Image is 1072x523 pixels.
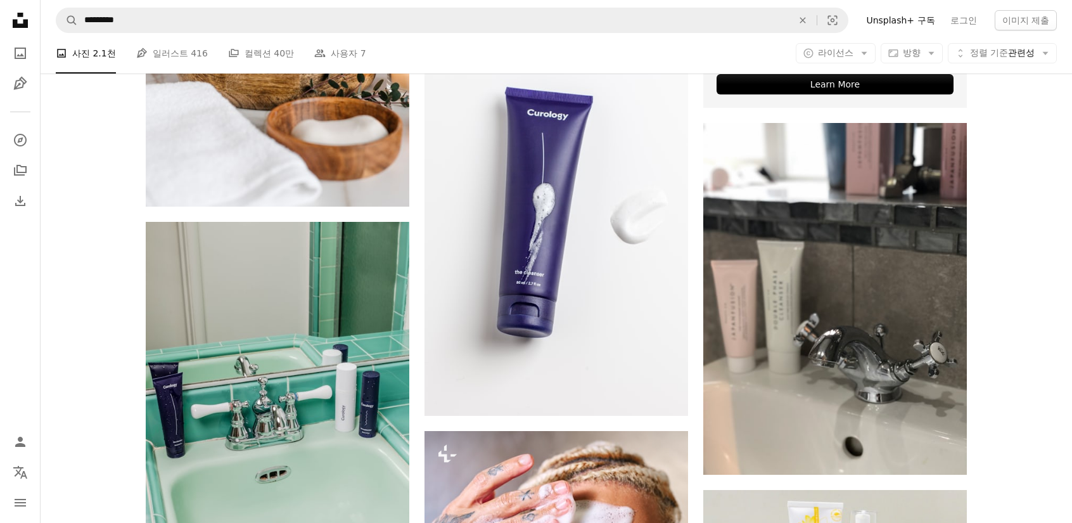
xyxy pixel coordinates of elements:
a: Unsplash+ 구독 [858,10,942,30]
button: Unsplash 검색 [56,8,78,32]
span: 정렬 기준 [970,48,1008,58]
a: 탐색 [8,127,33,153]
a: 로그인 / 가입 [8,429,33,455]
span: 관련성 [970,47,1035,60]
form: 사이트 전체에서 이미지 찾기 [56,8,848,33]
a: 일러스트 416 [136,33,208,74]
a: 컬렉션 40만 [228,33,294,74]
span: 416 [191,46,208,60]
a: 일러스트 [8,71,33,96]
button: 언어 [8,460,33,485]
a: 사용자 7 [314,33,366,74]
span: 방향 [903,48,921,58]
button: 방향 [881,43,943,63]
a: 다운로드 내역 [8,188,33,214]
button: 삭제 [789,8,817,32]
span: 40만 [274,46,294,60]
a: 흰색 싱크대에 흰색 소프트 튜브 2개 [703,293,967,304]
span: 7 [361,46,366,60]
a: 로그인 [943,10,985,30]
img: 흰색 싱크대에 흰색 소프트 튜브 2개 [703,123,967,475]
a: 홈 — Unsplash [8,8,33,36]
span: 라이선스 [818,48,853,58]
button: 이미지 제출 [995,10,1057,30]
div: Learn More [717,74,954,94]
a: Curology softube [424,212,688,223]
img: Curology softube [424,20,688,416]
a: 사진 [8,41,33,66]
button: 메뉴 [8,490,33,515]
button: 정렬 기준관련성 [948,43,1057,63]
a: 컬렉션 [8,158,33,183]
button: 라이선스 [796,43,876,63]
a: 실버 수도꼭지 [146,414,409,425]
button: 시각적 검색 [817,8,848,32]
